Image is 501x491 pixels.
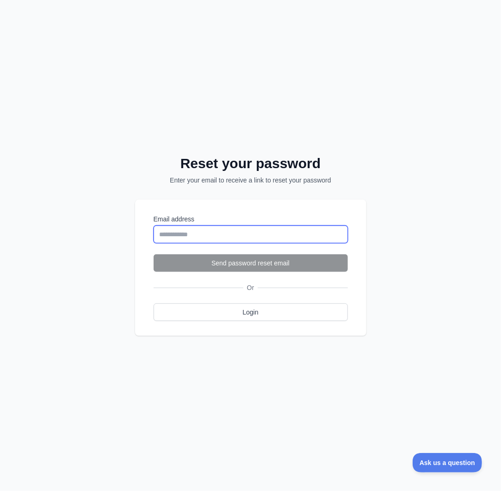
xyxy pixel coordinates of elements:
[147,155,354,172] h2: Reset your password
[147,176,354,185] p: Enter your email to receive a link to reset your password
[154,214,348,224] label: Email address
[154,254,348,272] button: Send password reset email
[413,453,482,472] iframe: Toggle Customer Support
[243,283,258,292] span: Or
[154,303,348,321] a: Login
